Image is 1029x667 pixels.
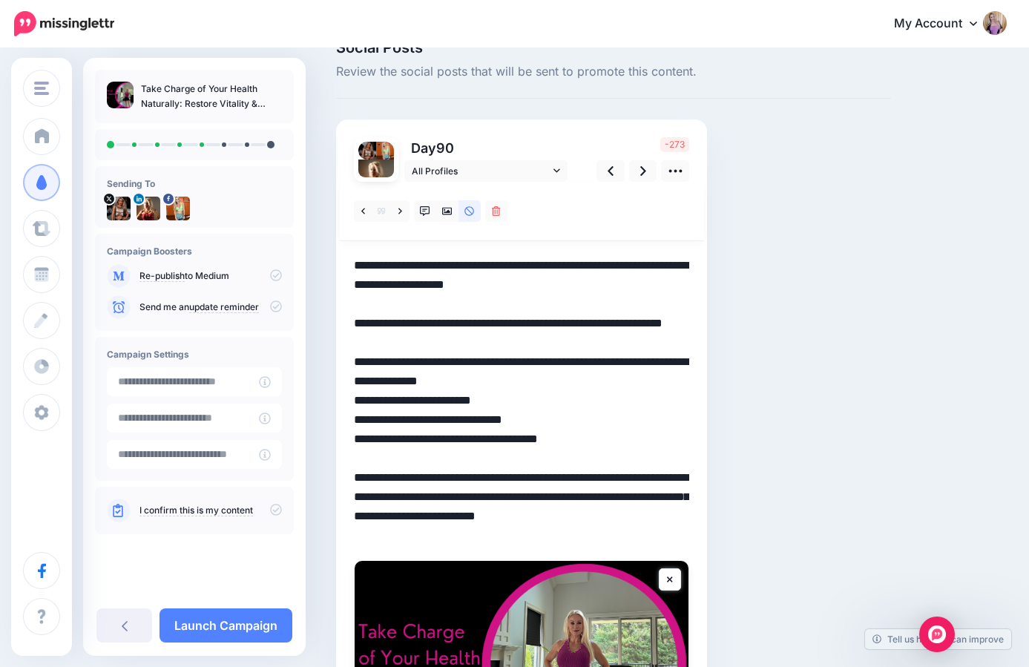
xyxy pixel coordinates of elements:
[14,11,114,36] img: Missinglettr
[358,142,376,160] img: i9e67_C3-12699.jpg
[404,160,568,182] a: All Profiles
[336,62,891,82] span: Review the social posts that will be sent to promote this content.
[139,269,282,283] p: to Medium
[412,163,550,179] span: All Profiles
[107,246,282,257] h4: Campaign Boosters
[139,505,253,516] a: I confirm this is my content
[660,137,689,152] span: -273
[107,349,282,360] h4: Campaign Settings
[436,140,454,156] span: 90
[919,617,955,652] div: Open Intercom Messenger
[358,160,394,195] img: 1706709452193-75228.png
[107,197,131,220] img: i9e67_C3-12699.jpg
[879,6,1007,42] a: My Account
[166,197,190,220] img: picture-bsa67351.png
[141,82,282,111] p: Take Charge of Your Health Naturally: Restore Vitality & Balance
[865,629,1011,649] a: Tell us how we can improve
[336,40,891,55] span: Social Posts
[137,197,160,220] img: 1706709452193-75228.png
[34,82,49,95] img: menu.png
[376,142,394,160] img: picture-bsa67351.png
[139,300,282,314] p: Send me an
[139,270,185,282] a: Re-publish
[107,178,282,189] h4: Sending To
[107,82,134,108] img: e560b889d3122ae34ef86dd339c5a861_thumb.jpg
[189,301,259,313] a: update reminder
[404,137,570,159] p: Day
